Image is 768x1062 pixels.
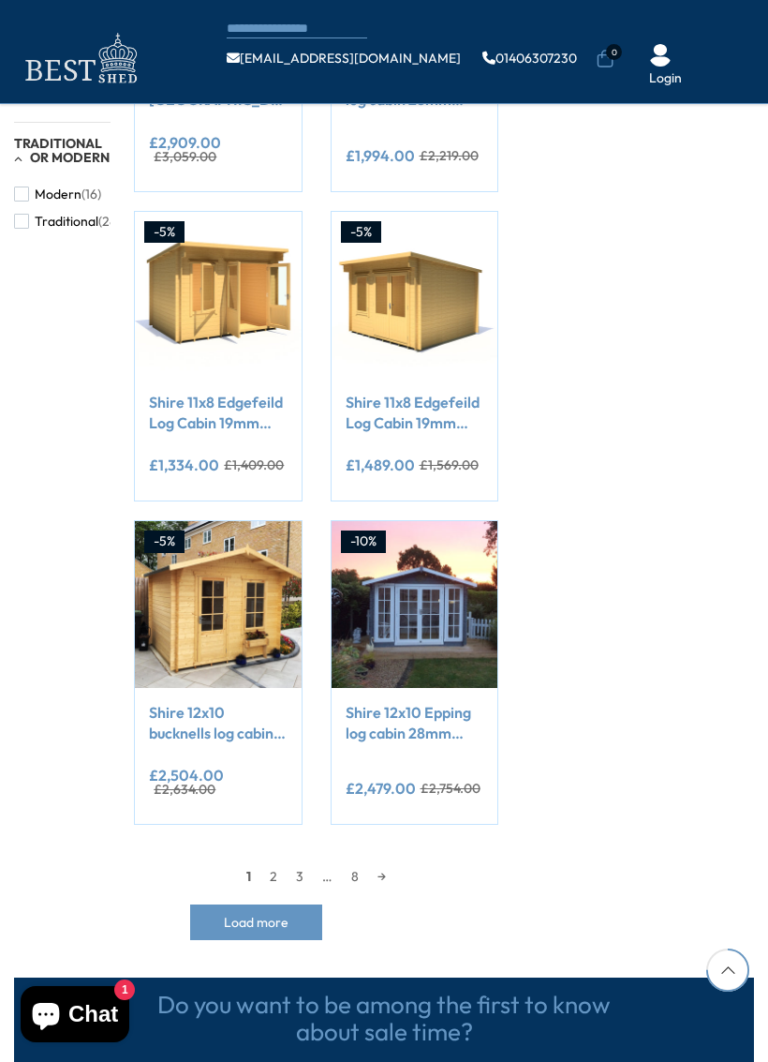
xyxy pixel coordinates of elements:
a: [EMAIL_ADDRESS][DOMAIN_NAME] [227,52,461,65]
ins: £2,479.00 [346,781,416,796]
img: Shire 11x8 Edgefeild Log Cabin 19mm interlock Cladding - Best Shed [135,212,301,378]
h3: Do you want to be among the first to know about sale time? [150,992,618,1045]
span: 1 [237,862,260,890]
a: 01406307230 [482,52,577,65]
img: logo [14,28,145,89]
del: £2,219.00 [420,149,479,162]
ins: £1,334.00 [149,457,219,472]
img: Shire 12x10 Epping log cabin 28mm Cladding - Best Shed [332,521,497,687]
img: Shire 11x8 Edgefeild Log Cabin 19mm interlock Cladding - Best Shed [332,212,497,378]
div: -5% [341,221,381,244]
a: → [368,862,395,890]
div: -5% [144,531,185,553]
button: Load more [190,905,322,940]
inbox-online-store-chat: Shopify online store chat [15,986,135,1047]
img: User Icon [649,44,672,67]
a: 0 [596,50,614,68]
a: Shire 12x10 bucknells log cabin 28mm Cladding [149,702,287,744]
a: 2 [260,862,287,890]
ins: £1,489.00 [346,457,415,472]
del: £3,059.00 [154,150,216,163]
a: 3 [287,862,313,890]
a: Shire 11x8 Edgefeild Log Cabin 19mm interlock Cladding [346,392,483,434]
button: Traditional [14,208,121,235]
a: Login [649,69,682,88]
span: … [313,862,342,890]
span: Traditional [35,214,98,230]
del: £1,409.00 [224,458,284,471]
span: (28) [98,214,121,230]
span: 0 [606,44,622,60]
ins: £1,994.00 [346,148,415,163]
del: £2,754.00 [421,782,480,795]
div: -5% [144,221,185,244]
a: Shire 11x8 Edgefeild Log Cabin 19mm interlock Cladding [149,392,287,434]
span: (16) [81,187,101,202]
span: Modern [35,187,81,202]
div: -10% [341,531,386,553]
img: Shire 12x10 bucknells log cabin 28mm Cladding - Best Shed [135,521,301,687]
del: £1,569.00 [420,458,479,471]
span: Load more [224,916,288,929]
button: Modern [14,181,101,208]
del: £2,634.00 [154,783,215,796]
a: 8 [342,862,368,890]
ins: £2,504.00 [149,768,224,783]
a: Shire 12x10 Epping log cabin 28mm Cladding [346,702,483,744]
span: Traditional or Modern [14,135,110,166]
ins: £2,909.00 [149,135,221,150]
